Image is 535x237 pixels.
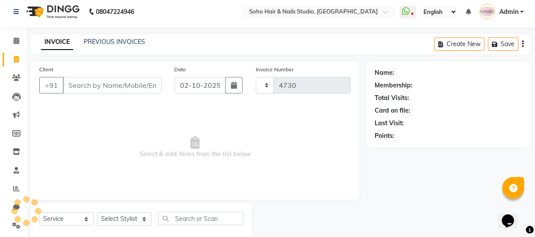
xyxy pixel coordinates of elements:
[175,66,186,73] label: Date
[84,38,145,46] a: PREVIOUS INVOICES
[375,81,413,90] div: Membership:
[39,77,64,93] button: +91
[375,93,409,103] div: Total Visits:
[375,68,394,77] div: Name:
[39,66,53,73] label: Client
[256,66,294,73] label: Invoice Number
[158,212,244,225] input: Search or Scan
[41,34,73,50] a: INVOICE
[375,106,410,115] div: Card on file:
[480,4,495,19] img: Admin
[434,37,484,51] button: Create New
[39,104,351,191] span: Select & add items from the list below
[488,37,518,51] button: Save
[63,77,162,93] input: Search by Name/Mobile/Email/Code
[375,119,404,128] div: Last Visit:
[375,131,394,140] div: Points:
[499,7,518,17] span: Admin
[498,202,526,228] iframe: chat widget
